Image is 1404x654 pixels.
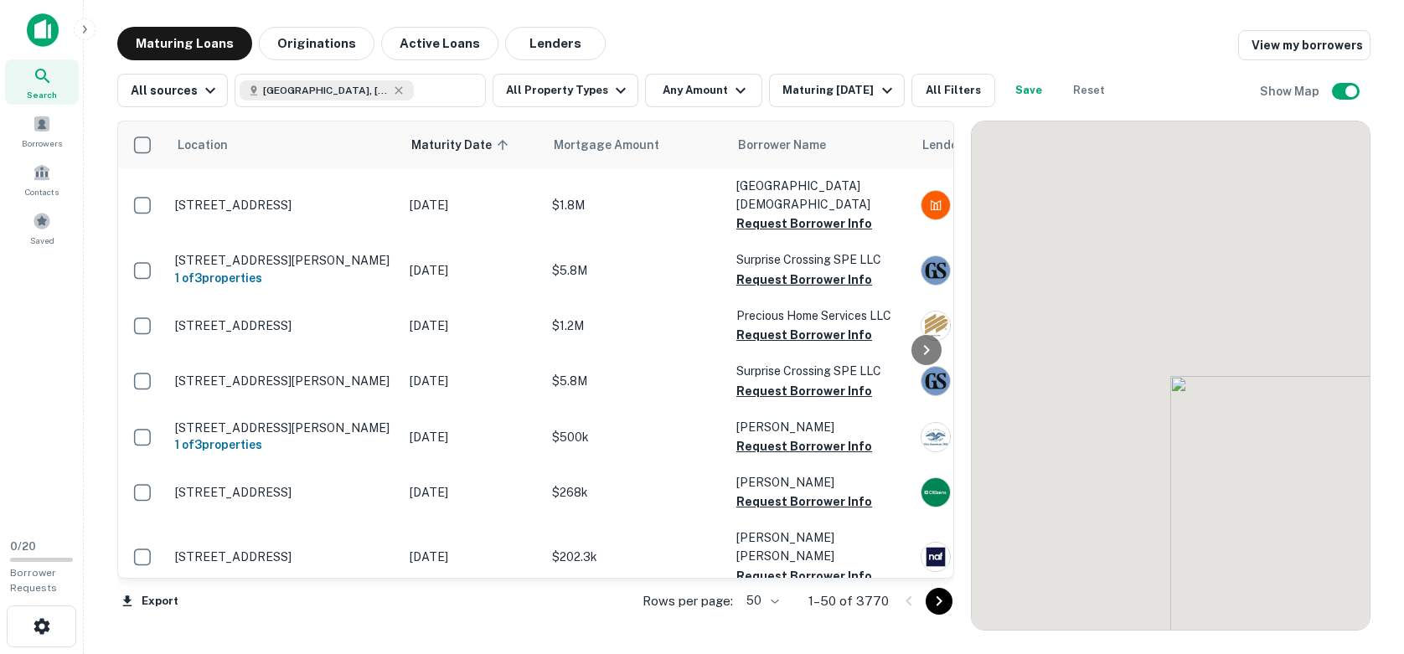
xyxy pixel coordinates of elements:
p: [DATE] [410,196,535,214]
button: Request Borrower Info [736,436,872,456]
button: Active Loans [381,27,498,60]
button: Request Borrower Info [736,325,872,345]
h6: 1 of 3 properties [175,435,393,454]
p: $202.3k [552,548,720,566]
a: Saved [5,205,79,250]
span: Maturity Date [411,135,514,155]
p: [DATE] [410,261,535,280]
p: [STREET_ADDRESS] [175,198,393,213]
button: Request Borrower Info [736,492,872,512]
span: Location [177,135,228,155]
span: [GEOGRAPHIC_DATA], [GEOGRAPHIC_DATA], [GEOGRAPHIC_DATA] [263,83,389,98]
button: Request Borrower Info [736,566,872,586]
button: Request Borrower Info [736,214,872,234]
p: [DATE] [410,372,535,390]
a: Search [5,59,79,105]
img: capitalize-icon.png [27,13,59,47]
a: Contacts [5,157,79,202]
button: All sources [117,74,228,107]
p: [DATE] [410,317,535,335]
a: View my borrowers [1238,30,1370,60]
span: Saved [30,234,54,247]
p: [STREET_ADDRESS][PERSON_NAME] [175,420,393,435]
h6: 1 of 3 properties [175,269,393,287]
th: Location [167,121,401,168]
button: Maturing [DATE] [769,74,904,107]
p: $5.8M [552,372,720,390]
p: [PERSON_NAME] [736,473,904,492]
button: Export [117,589,183,614]
p: [STREET_ADDRESS][PERSON_NAME] [175,373,393,389]
p: Surprise Crossing SPE LLC [736,250,904,269]
span: Search [27,88,57,101]
th: Maturity Date [401,121,544,168]
div: Maturing [DATE] [782,80,896,100]
button: Maturing Loans [117,27,252,60]
button: All Filters [911,74,995,107]
p: Surprise Crossing SPE LLC [736,362,904,380]
a: Borrowers [5,108,79,153]
p: [STREET_ADDRESS] [175,485,393,500]
th: Borrower Name [728,121,912,168]
h6: Show Map [1260,82,1322,100]
p: [STREET_ADDRESS] [175,549,393,564]
p: $5.8M [552,261,720,280]
p: $1.2M [552,317,720,335]
button: Request Borrower Info [736,270,872,290]
p: [STREET_ADDRESS][PERSON_NAME] [175,253,393,268]
button: Originations [259,27,374,60]
p: Precious Home Services LLC [736,306,904,325]
p: $500k [552,428,720,446]
button: Any Amount [645,74,762,107]
p: [DATE] [410,483,535,502]
div: 50 [740,589,782,613]
th: Mortgage Amount [544,121,728,168]
p: [DATE] [410,428,535,446]
p: [PERSON_NAME] [736,418,904,436]
div: 0 0 [972,121,1370,630]
iframe: Chat Widget [1320,520,1404,600]
p: $268k [552,483,720,502]
p: [PERSON_NAME] [PERSON_NAME] [736,528,904,565]
span: Mortgage Amount [554,135,681,155]
button: Request Borrower Info [736,381,872,401]
button: Reset [1062,74,1116,107]
span: Contacts [25,185,59,198]
p: [DATE] [410,548,535,566]
button: Lenders [505,27,606,60]
p: [STREET_ADDRESS] [175,318,393,333]
button: All Property Types [493,74,638,107]
p: 1–50 of 3770 [808,591,889,611]
span: 0 / 20 [10,540,36,553]
div: All sources [131,80,220,100]
span: Borrower Name [738,135,826,155]
button: Save your search to get updates of matches that match your search criteria. [1002,74,1056,107]
p: $1.8M [552,196,720,214]
span: Borrower Requests [10,567,57,594]
span: Borrowers [22,136,62,150]
button: Go to next page [926,588,952,615]
p: [GEOGRAPHIC_DATA][DEMOGRAPHIC_DATA] [736,177,904,214]
p: Rows per page: [643,591,733,611]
